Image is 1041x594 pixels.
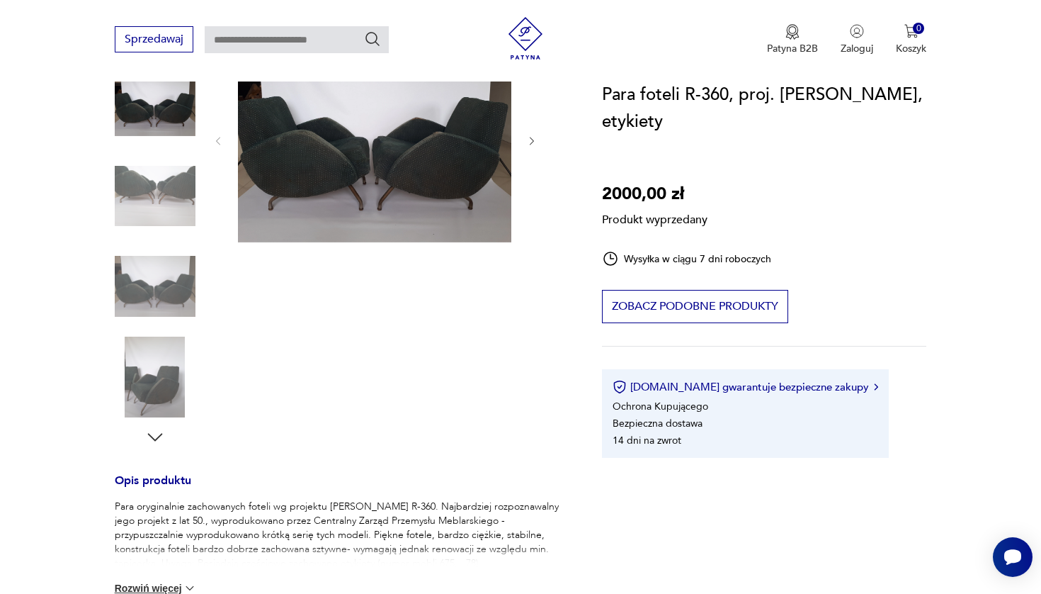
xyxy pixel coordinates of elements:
button: Szukaj [364,30,381,47]
a: Ikona medaluPatyna B2B [767,24,818,55]
p: Zaloguj [841,42,873,55]
iframe: Smartsupp widget button [993,537,1033,577]
p: Produkt wyprzedany [602,208,707,228]
button: 0Koszyk [896,24,926,55]
button: Zobacz podobne produkty [602,290,788,323]
img: Ikona certyfikatu [613,380,627,394]
img: Ikonka użytkownika [850,24,864,38]
p: Patyna B2B [767,42,818,55]
img: Ikona medalu [785,24,800,40]
div: Wysyłka w ciągu 7 dni roboczych [602,250,772,267]
h1: Para foteli R-360, proj. [PERSON_NAME], etykiety [602,82,927,135]
button: Patyna B2B [767,24,818,55]
p: 2000,00 zł [602,181,707,208]
p: Para oryginalnie zachowanych foteli wg projektu [PERSON_NAME] R-360. Najbardziej rozpoznawalny je... [115,500,568,571]
button: [DOMAIN_NAME] gwarantuje bezpieczne zakupy [613,380,878,394]
div: 0 [913,23,925,35]
button: Sprzedawaj [115,26,193,52]
img: Ikona koszyka [904,24,918,38]
li: 14 dni na zwrot [613,434,681,447]
img: Ikona strzałki w prawo [874,383,878,391]
li: Bezpieczna dostawa [613,417,702,430]
li: Ochrona Kupującego [613,400,708,413]
p: Koszyk [896,42,926,55]
a: Sprzedawaj [115,35,193,45]
h3: Opis produktu [115,476,568,500]
button: Zaloguj [841,24,873,55]
img: Patyna - sklep z meblami i dekoracjami vintage [504,17,547,60]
